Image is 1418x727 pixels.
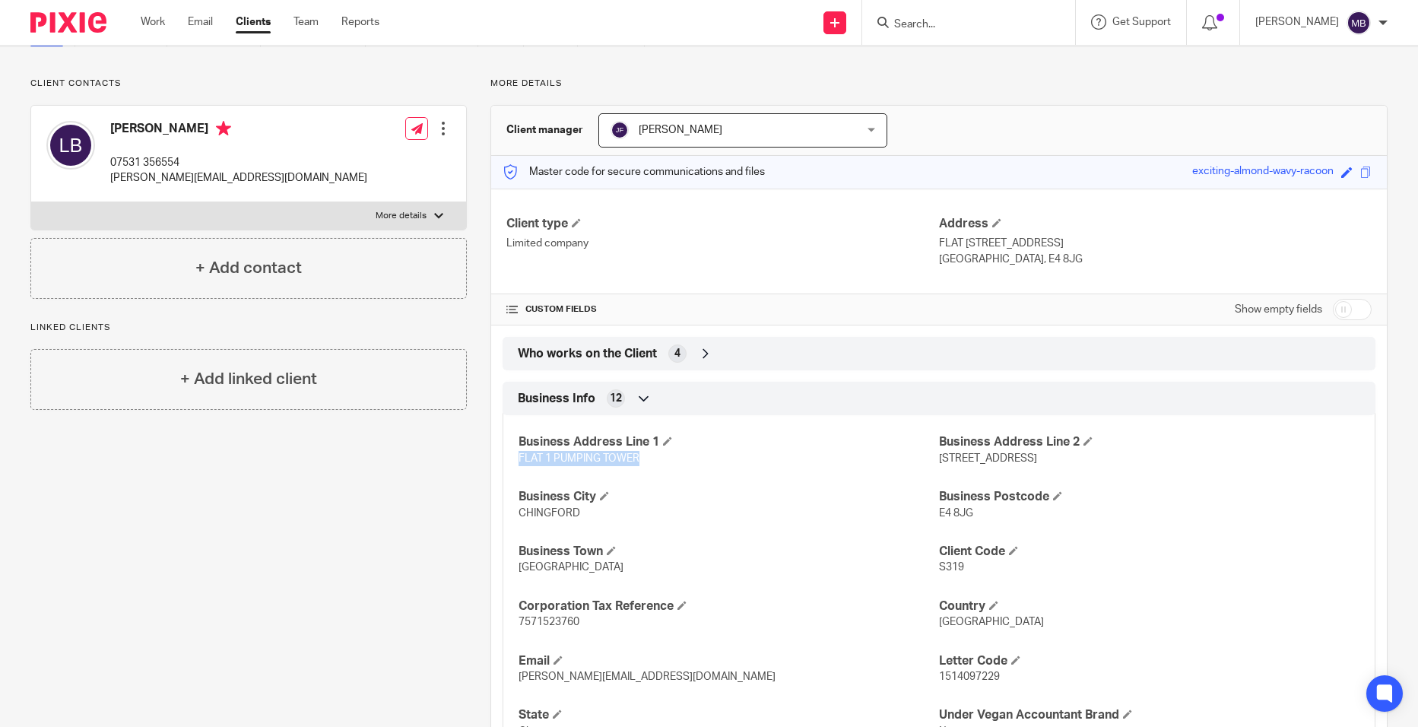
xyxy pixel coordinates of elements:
[939,434,1359,450] h4: Business Address Line 2
[195,256,302,280] h4: + Add contact
[519,671,776,682] span: [PERSON_NAME][EMAIL_ADDRESS][DOMAIN_NAME]
[216,121,231,136] i: Primary
[1347,11,1371,35] img: svg%3E
[610,391,622,406] span: 12
[506,236,939,251] p: Limited company
[110,155,367,170] p: 07531 356554
[939,453,1037,464] span: [STREET_ADDRESS]
[939,236,1372,251] p: FLAT [STREET_ADDRESS]
[30,12,106,33] img: Pixie
[939,617,1044,627] span: [GEOGRAPHIC_DATA]
[519,598,939,614] h4: Corporation Tax Reference
[939,707,1359,723] h4: Under Vegan Accountant Brand
[939,598,1359,614] h4: Country
[893,18,1029,32] input: Search
[939,508,973,519] span: E4 8JG
[506,303,939,316] h4: CUSTOM FIELDS
[141,14,165,30] a: Work
[519,453,639,464] span: FLAT 1 PUMPING TOWER
[1255,14,1339,30] p: [PERSON_NAME]
[519,562,623,573] span: [GEOGRAPHIC_DATA]
[939,216,1372,232] h4: Address
[30,78,467,90] p: Client contacts
[939,562,964,573] span: S319
[518,346,657,362] span: Who works on the Client
[939,252,1372,267] p: [GEOGRAPHIC_DATA], E4 8JG
[236,14,271,30] a: Clients
[188,14,213,30] a: Email
[519,653,939,669] h4: Email
[939,653,1359,669] h4: Letter Code
[46,121,95,170] img: svg%3E
[1112,17,1171,27] span: Get Support
[1235,302,1322,317] label: Show empty fields
[506,122,583,138] h3: Client manager
[110,121,367,140] h4: [PERSON_NAME]
[939,544,1359,560] h4: Client Code
[110,170,367,186] p: [PERSON_NAME][EMAIL_ADDRESS][DOMAIN_NAME]
[490,78,1388,90] p: More details
[506,216,939,232] h4: Client type
[1192,163,1334,181] div: exciting-almond-wavy-racoon
[611,121,629,139] img: svg%3E
[503,164,765,179] p: Master code for secure communications and files
[519,508,580,519] span: CHINGFORD
[341,14,379,30] a: Reports
[639,125,722,135] span: [PERSON_NAME]
[518,391,595,407] span: Business Info
[519,707,939,723] h4: State
[939,671,1000,682] span: 1514097229
[519,617,579,627] span: 7571523760
[519,434,939,450] h4: Business Address Line 1
[519,489,939,505] h4: Business City
[30,322,467,334] p: Linked clients
[939,489,1359,505] h4: Business Postcode
[293,14,319,30] a: Team
[674,346,680,361] span: 4
[376,210,427,222] p: More details
[519,544,939,560] h4: Business Town
[180,367,317,391] h4: + Add linked client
